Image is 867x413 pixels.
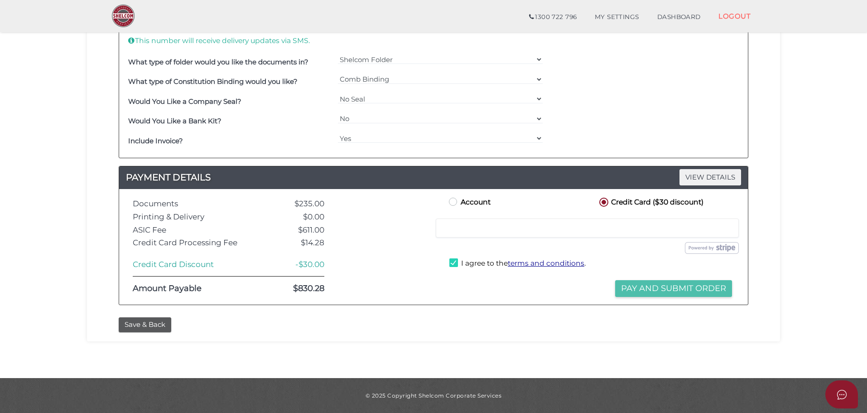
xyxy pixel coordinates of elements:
div: Amount Payable [126,284,258,293]
a: DASHBOARD [648,8,710,26]
b: Would You Like a Bank Kit? [128,117,222,125]
a: LOGOUT [709,7,760,25]
div: ASIC Fee [126,226,258,234]
div: $611.00 [258,226,331,234]
h4: PAYMENT DETAILS [119,170,748,185]
div: © 2025 Copyright Shelcom Corporate Services [94,392,773,399]
button: Open asap [825,380,858,408]
a: MY SETTINGS [586,8,648,26]
img: stripe.png [685,242,739,254]
div: $0.00 [258,213,331,221]
b: Would You Like a Company Seal? [128,97,241,106]
div: Credit Card Discount [126,260,258,269]
b: What type of folder would you like the documents in? [128,58,308,66]
div: $14.28 [258,238,331,247]
div: Printing & Delivery [126,213,258,221]
iframe: Secure card payment input frame [442,224,733,232]
a: terms and conditions [508,259,584,267]
div: Credit Card Processing Fee [126,238,258,247]
label: Credit Card ($30 discount) [597,196,703,207]
b: What type of Constitution Binding would you like? [128,77,298,86]
a: PAYMENT DETAILSVIEW DETAILS [119,170,748,185]
div: $235.00 [258,199,331,208]
div: -$30.00 [258,260,331,269]
span: VIEW DETAILS [679,169,741,185]
button: Pay and Submit Order [615,280,732,297]
a: 1300 722 796 [520,8,586,26]
button: Save & Back [119,317,171,332]
b: Include Invoice? [128,136,183,145]
label: Account [447,196,491,207]
label: I agree to the . [449,258,586,270]
p: This number will receive delivery updates via SMS. [128,36,333,46]
div: Documents [126,199,258,208]
div: $830.28 [258,284,331,293]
